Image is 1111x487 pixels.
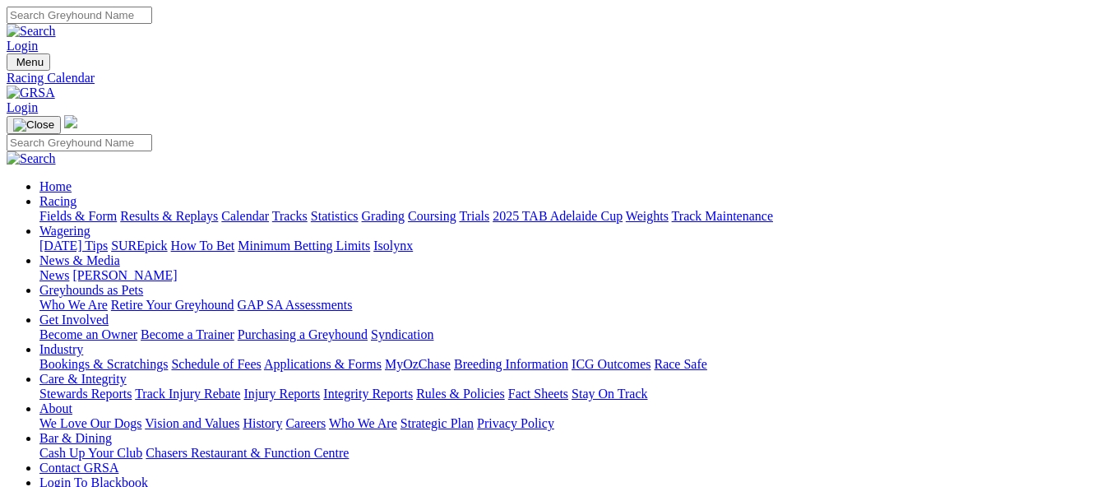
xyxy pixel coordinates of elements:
a: Rules & Policies [416,387,505,401]
a: Results & Replays [120,209,218,223]
a: Applications & Forms [264,357,382,371]
a: Cash Up Your Club [39,446,142,460]
a: Careers [285,416,326,430]
a: Chasers Restaurant & Function Centre [146,446,349,460]
div: Wagering [39,239,1104,253]
a: [DATE] Tips [39,239,108,253]
a: Race Safe [654,357,706,371]
div: Get Involved [39,327,1104,342]
a: SUREpick [111,239,167,253]
a: Purchasing a Greyhound [238,327,368,341]
div: News & Media [39,268,1104,283]
img: Search [7,151,56,166]
a: Calendar [221,209,269,223]
a: GAP SA Assessments [238,298,353,312]
a: How To Bet [171,239,235,253]
a: We Love Our Dogs [39,416,141,430]
img: GRSA [7,86,55,100]
img: Close [13,118,54,132]
a: History [243,416,282,430]
img: Search [7,24,56,39]
a: Greyhounds as Pets [39,283,143,297]
button: Toggle navigation [7,116,61,134]
a: Coursing [408,209,456,223]
a: Statistics [311,209,359,223]
div: Industry [39,357,1104,372]
a: Syndication [371,327,433,341]
span: Menu [16,56,44,68]
div: Greyhounds as Pets [39,298,1104,313]
a: Vision and Values [145,416,239,430]
a: Login [7,39,38,53]
a: Track Maintenance [672,209,773,223]
a: Bookings & Scratchings [39,357,168,371]
a: Strategic Plan [400,416,474,430]
a: Bar & Dining [39,431,112,445]
a: ICG Outcomes [572,357,650,371]
a: Schedule of Fees [171,357,261,371]
a: Become an Owner [39,327,137,341]
a: Industry [39,342,83,356]
a: Wagering [39,224,90,238]
a: Grading [362,209,405,223]
a: Track Injury Rebate [135,387,240,401]
a: Isolynx [373,239,413,253]
div: About [39,416,1104,431]
a: Home [39,179,72,193]
a: Stay On Track [572,387,647,401]
div: Racing [39,209,1104,224]
a: Stewards Reports [39,387,132,401]
a: Tracks [272,209,308,223]
input: Search [7,134,152,151]
a: [PERSON_NAME] [72,268,177,282]
a: Minimum Betting Limits [238,239,370,253]
a: 2025 TAB Adelaide Cup [493,209,623,223]
a: Racing [39,194,76,208]
a: Contact GRSA [39,461,118,475]
a: Login [7,100,38,114]
a: Care & Integrity [39,372,127,386]
div: Bar & Dining [39,446,1104,461]
a: Fact Sheets [508,387,568,401]
a: Breeding Information [454,357,568,371]
a: News & Media [39,253,120,267]
a: Who We Are [329,416,397,430]
a: Injury Reports [243,387,320,401]
img: logo-grsa-white.png [64,115,77,128]
a: About [39,401,72,415]
div: Care & Integrity [39,387,1104,401]
a: Privacy Policy [477,416,554,430]
a: Integrity Reports [323,387,413,401]
a: Get Involved [39,313,109,327]
input: Search [7,7,152,24]
a: Weights [626,209,669,223]
a: Who We Are [39,298,108,312]
a: Trials [459,209,489,223]
a: Become a Trainer [141,327,234,341]
button: Toggle navigation [7,53,50,71]
a: Fields & Form [39,209,117,223]
a: Retire Your Greyhound [111,298,234,312]
a: MyOzChase [385,357,451,371]
a: News [39,268,69,282]
a: Racing Calendar [7,71,1104,86]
